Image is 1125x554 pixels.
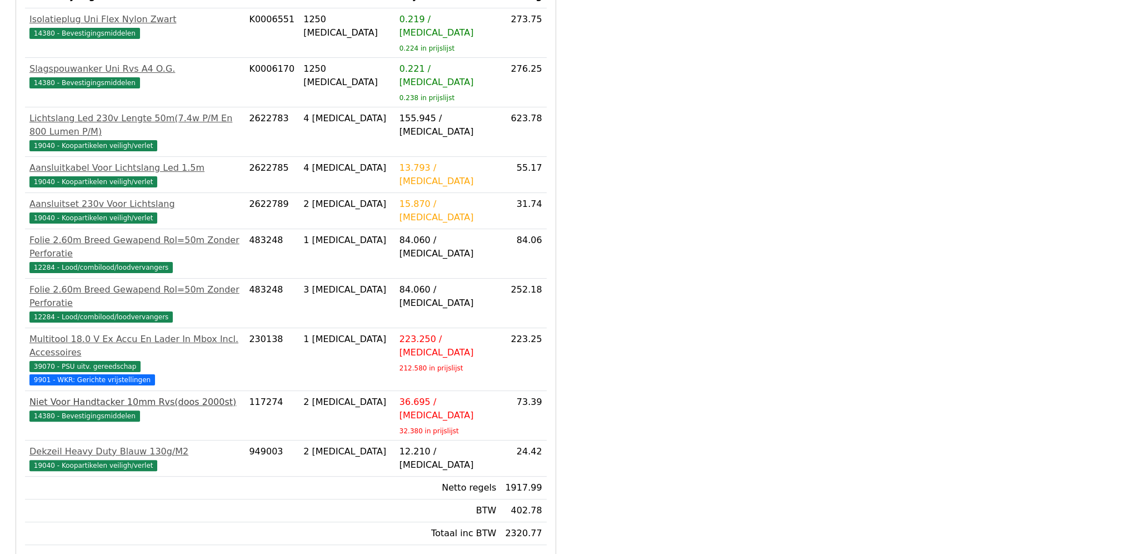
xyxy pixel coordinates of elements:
[501,193,546,229] td: 31.74
[501,328,546,391] td: 223.25
[29,212,157,224] span: 19040 - Koopartikelen veiligh/verlet
[29,112,240,138] div: Lichtslang Led 230v Lengte 50m(7.4w P/M En 800 Lumen P/M)
[303,283,391,296] div: 3 [MEDICAL_DATA]
[29,234,240,260] div: Folie 2.60m Breed Gewapend Rol=50m Zonder Perforatie
[399,283,497,310] div: 84.060 / [MEDICAL_DATA]
[29,262,173,273] span: 12284 - Lood/combilood/loodvervangers
[29,410,140,422] span: 14380 - Bevestigingsmiddelen
[29,283,240,310] div: Folie 2.60m Breed Gewapend Rol=50m Zonder Perforatie
[244,58,299,107] td: K0006170
[501,441,546,477] td: 24.42
[303,112,391,125] div: 4 [MEDICAL_DATA]
[244,229,299,279] td: 483248
[395,499,501,522] td: BTW
[29,112,240,152] a: Lichtslang Led 230v Lengte 50m(7.4w P/M En 800 Lumen P/M)19040 - Koopartikelen veiligh/verlet
[244,391,299,441] td: 117274
[29,445,240,458] div: Dekzeil Heavy Duty Blauw 130g/M2
[399,62,497,89] div: 0.221 / [MEDICAL_DATA]
[501,477,546,499] td: 1917.99
[501,58,546,107] td: 276.25
[501,157,546,193] td: 55.17
[399,161,497,188] div: 13.793 / [MEDICAL_DATA]
[501,229,546,279] td: 84.06
[29,361,141,372] span: 39070 - PSU uitv. gereedschap
[29,13,240,26] div: Isolatieplug Uni Flex Nylon Zwart
[244,8,299,58] td: K0006551
[399,445,497,472] div: 12.210 / [MEDICAL_DATA]
[501,8,546,58] td: 273.75
[303,197,391,211] div: 2 [MEDICAL_DATA]
[395,522,501,545] td: Totaal inc BTW
[29,234,240,274] a: Folie 2.60m Breed Gewapend Rol=50m Zonder Perforatie12284 - Lood/combilood/loodvervangers
[303,161,391,175] div: 4 [MEDICAL_DATA]
[395,477,501,499] td: Netto regels
[29,161,240,188] a: Aansluitkabel Voor Lichtslang Led 1.5m19040 - Koopartikelen veiligh/verlet
[399,395,497,422] div: 36.695 / [MEDICAL_DATA]
[29,197,240,224] a: Aansluitset 230v Voor Lichtslang19040 - Koopartikelen veiligh/verlet
[29,197,240,211] div: Aansluitset 230v Voor Lichtslang
[399,112,497,138] div: 155.945 / [MEDICAL_DATA]
[29,395,240,409] div: Niet Voor Handtacker 10mm Rvs(doos 2000st)
[29,333,240,359] div: Multitool 18.0 V Ex Accu En Lader In Mbox Incl. Accessoires
[399,427,459,435] sub: 32.380 in prijslijst
[29,333,240,386] a: Multitool 18.0 V Ex Accu En Lader In Mbox Incl. Accessoires39070 - PSU uitv. gereedschap 9901 - W...
[29,445,240,472] a: Dekzeil Heavy Duty Blauw 130g/M219040 - Koopartikelen veiligh/verlet
[29,161,240,175] div: Aansluitkabel Voor Lichtslang Led 1.5m
[399,44,454,52] sub: 0.224 in prijslijst
[244,193,299,229] td: 2622789
[244,328,299,391] td: 230138
[399,333,497,359] div: 223.250 / [MEDICAL_DATA]
[303,62,391,89] div: 1250 [MEDICAL_DATA]
[303,395,391,409] div: 2 [MEDICAL_DATA]
[303,234,391,247] div: 1 [MEDICAL_DATA]
[399,13,497,39] div: 0.219 / [MEDICAL_DATA]
[29,311,173,323] span: 12284 - Lood/combilood/loodvervangers
[29,77,140,88] span: 14380 - Bevestigingsmiddelen
[244,107,299,157] td: 2622783
[244,441,299,477] td: 949003
[244,279,299,328] td: 483248
[303,13,391,39] div: 1250 [MEDICAL_DATA]
[244,157,299,193] td: 2622785
[399,234,497,260] div: 84.060 / [MEDICAL_DATA]
[29,395,240,422] a: Niet Voor Handtacker 10mm Rvs(doos 2000st)14380 - Bevestigingsmiddelen
[501,522,546,545] td: 2320.77
[501,499,546,522] td: 402.78
[303,445,391,458] div: 2 [MEDICAL_DATA]
[29,176,157,187] span: 19040 - Koopartikelen veiligh/verlet
[501,391,546,441] td: 73.39
[29,374,155,385] span: 9901 - WKR: Gerichte vrijstellingen
[29,140,157,151] span: 19040 - Koopartikelen veiligh/verlet
[29,460,157,471] span: 19040 - Koopartikelen veiligh/verlet
[399,364,463,372] sub: 212.580 in prijslijst
[399,94,454,102] sub: 0.238 in prijslijst
[29,62,240,89] a: Slagspouwanker Uni Rvs A4 O.G.14380 - Bevestigingsmiddelen
[29,28,140,39] span: 14380 - Bevestigingsmiddelen
[501,279,546,328] td: 252.18
[501,107,546,157] td: 623.78
[29,62,240,76] div: Slagspouwanker Uni Rvs A4 O.G.
[29,283,240,323] a: Folie 2.60m Breed Gewapend Rol=50m Zonder Perforatie12284 - Lood/combilood/loodvervangers
[303,333,391,346] div: 1 [MEDICAL_DATA]
[29,13,240,39] a: Isolatieplug Uni Flex Nylon Zwart14380 - Bevestigingsmiddelen
[399,197,497,224] div: 15.870 / [MEDICAL_DATA]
